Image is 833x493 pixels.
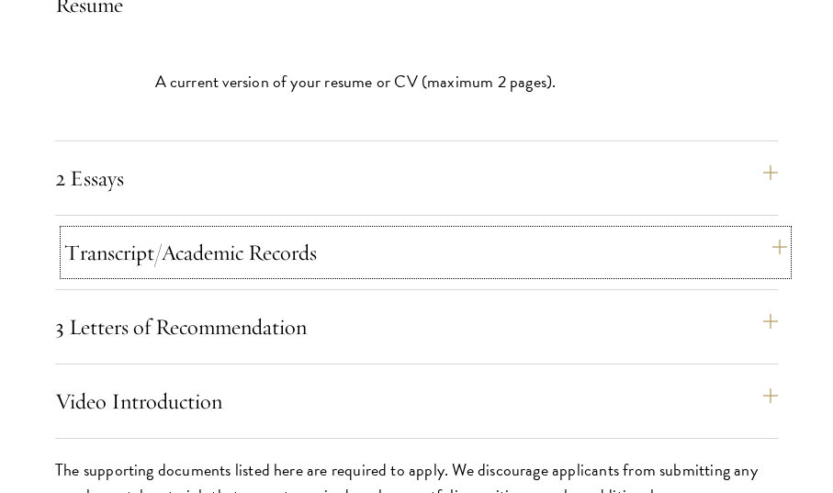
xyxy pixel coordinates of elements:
[64,230,787,275] button: Transcript/Academic Records
[55,379,778,423] button: Video Introduction
[55,305,778,349] button: 3 Letters of Recommendation
[55,156,778,200] button: 2 Essays
[155,69,679,95] p: A current version of your resume or CV (maximum 2 pages).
